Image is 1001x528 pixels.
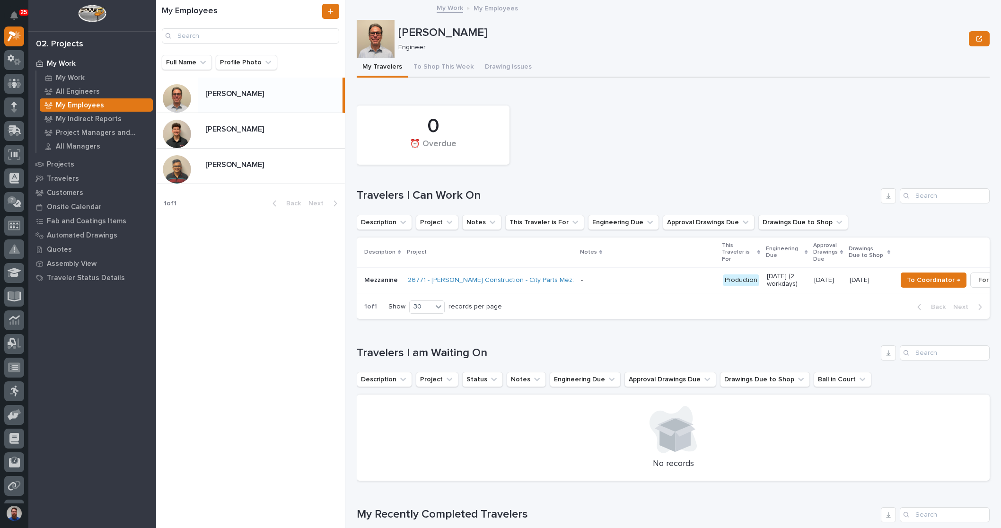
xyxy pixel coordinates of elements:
[398,44,961,52] p: Engineer
[416,215,458,230] button: Project
[580,247,597,257] p: Notes
[723,274,759,286] div: Production
[462,215,501,230] button: Notes
[588,215,659,230] button: Engineering Due
[36,112,156,125] a: My Indirect Reports
[162,55,212,70] button: Full Name
[36,39,83,50] div: 02. Projects
[36,126,156,139] a: Project Managers and Engineers
[47,231,117,240] p: Automated Drawings
[907,274,960,286] span: To Coordinator →
[78,5,106,22] img: Workspace Logo
[357,508,877,521] h1: My Recently Completed Travelers
[357,58,408,78] button: My Travelers
[12,11,24,26] div: Notifications25
[36,71,156,84] a: My Work
[156,113,345,149] a: [PERSON_NAME][PERSON_NAME]
[900,188,990,203] input: Search
[507,372,546,387] button: Notes
[36,85,156,98] a: All Engineers
[474,2,518,13] p: My Employees
[814,372,871,387] button: Ball in Court
[162,28,339,44] input: Search
[624,372,716,387] button: Approval Drawings Due
[305,199,345,208] button: Next
[28,271,156,285] a: Traveler Status Details
[581,276,583,284] div: -
[720,372,810,387] button: Drawings Due to Shop
[156,192,184,215] p: 1 of 1
[437,2,463,13] a: My Work
[28,200,156,214] a: Onsite Calendar
[47,217,126,226] p: Fab and Coatings Items
[368,459,978,469] p: No records
[47,60,76,68] p: My Work
[56,101,104,110] p: My Employees
[28,214,156,228] a: Fab and Coatings Items
[4,503,24,523] button: users-avatar
[28,256,156,271] a: Assembly View
[357,372,412,387] button: Description
[47,260,97,268] p: Assembly View
[901,273,966,288] button: To Coordinator →
[21,9,27,16] p: 25
[36,140,156,153] a: All Managers
[408,58,479,78] button: To Shop This Week
[56,115,122,123] p: My Indirect Reports
[505,215,584,230] button: This Traveler is For
[388,303,405,311] p: Show
[925,303,946,311] span: Back
[550,372,621,387] button: Engineering Due
[448,303,502,311] p: records per page
[357,189,877,202] h1: Travelers I Can Work On
[216,55,277,70] button: Profile Photo
[813,240,838,264] p: Approval Drawings Due
[722,240,755,264] p: This Traveler is For
[900,507,990,522] input: Search
[47,246,72,254] p: Quotes
[28,185,156,200] a: Customers
[357,295,385,318] p: 1 of 1
[408,276,593,284] a: 26771 - [PERSON_NAME] Construction - City Parts Mezzanine
[47,175,79,183] p: Travelers
[56,74,85,82] p: My Work
[56,142,100,151] p: All Managers
[849,244,885,261] p: Drawings Due to Shop
[373,114,493,138] div: 0
[4,6,24,26] button: Notifications
[47,160,74,169] p: Projects
[28,228,156,242] a: Automated Drawings
[156,149,345,184] a: [PERSON_NAME][PERSON_NAME]
[28,56,156,70] a: My Work
[205,123,266,134] p: [PERSON_NAME]
[910,303,949,311] button: Back
[373,139,493,159] div: ⏰ Overdue
[953,303,974,311] span: Next
[850,274,871,284] p: [DATE]
[156,78,345,113] a: [PERSON_NAME][PERSON_NAME]
[47,189,83,197] p: Customers
[265,199,305,208] button: Back
[281,199,301,208] span: Back
[47,203,102,211] p: Onsite Calendar
[162,6,320,17] h1: My Employees
[479,58,537,78] button: Drawing Issues
[900,345,990,361] div: Search
[407,247,427,257] p: Project
[416,372,458,387] button: Project
[758,215,848,230] button: Drawings Due to Shop
[56,129,149,137] p: Project Managers and Engineers
[410,302,432,312] div: 30
[462,372,503,387] button: Status
[398,26,965,40] p: [PERSON_NAME]
[28,157,156,171] a: Projects
[205,158,266,169] p: [PERSON_NAME]
[205,88,266,98] p: [PERSON_NAME]
[28,171,156,185] a: Travelers
[814,276,842,284] p: [DATE]
[767,273,807,289] p: [DATE] (2 workdays)
[36,98,156,112] a: My Employees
